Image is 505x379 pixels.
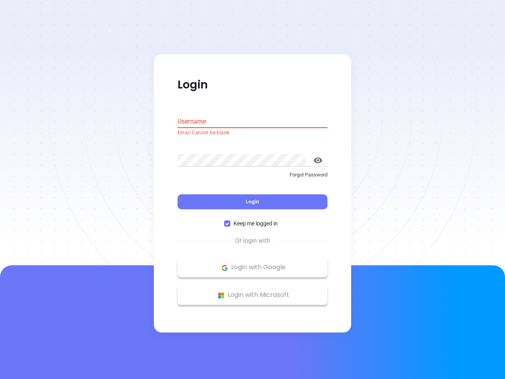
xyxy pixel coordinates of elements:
p: Login with Google [181,262,324,274]
p: Login with Microsoft [181,289,324,301]
p: Forgot Password [178,171,327,179]
button: Google Logo Login with Google [178,258,327,278]
span: Keep me logged in [230,220,281,228]
span: Or login with [231,236,274,246]
a: Forgot Password [178,171,327,185]
button: toggle password visibility [309,151,327,170]
p: Login [178,78,327,92]
img: Google Logo [220,263,230,273]
span: Login [246,199,259,205]
p: Email Cannot be blank [178,129,327,137]
img: Microsoft Logo [216,291,226,300]
button: Login [178,195,327,210]
button: Microsoft Logo Login with Microsoft [178,285,327,305]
